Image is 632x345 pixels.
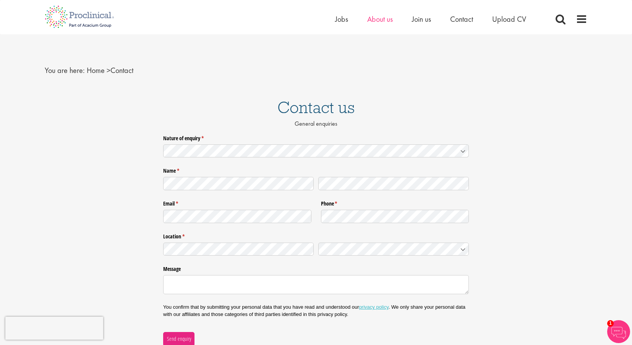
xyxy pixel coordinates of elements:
[492,14,526,24] a: Upload CV
[163,230,469,240] legend: Location
[5,317,103,340] iframe: reCAPTCHA
[107,65,110,75] span: >
[163,132,469,142] label: Nature of enquiry
[163,165,469,175] legend: Name
[450,14,473,24] a: Contact
[321,198,469,207] label: Phone
[163,263,469,273] label: Message
[163,304,469,317] p: You confirm that by submitting your personal data that you have read and understood our . We only...
[45,65,85,75] span: You are here:
[335,14,348,24] a: Jobs
[87,65,105,75] a: breadcrumb link to Home
[163,177,314,190] input: First
[607,320,614,327] span: 1
[167,335,191,343] span: Send enquiry
[367,14,393,24] a: About us
[412,14,431,24] a: Join us
[318,177,469,190] input: Last
[163,198,311,207] label: Email
[359,304,389,310] a: privacy policy
[318,243,469,256] input: Country
[87,65,133,75] span: Contact
[163,243,314,256] input: State / Province / Region
[607,320,630,343] img: Chatbot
